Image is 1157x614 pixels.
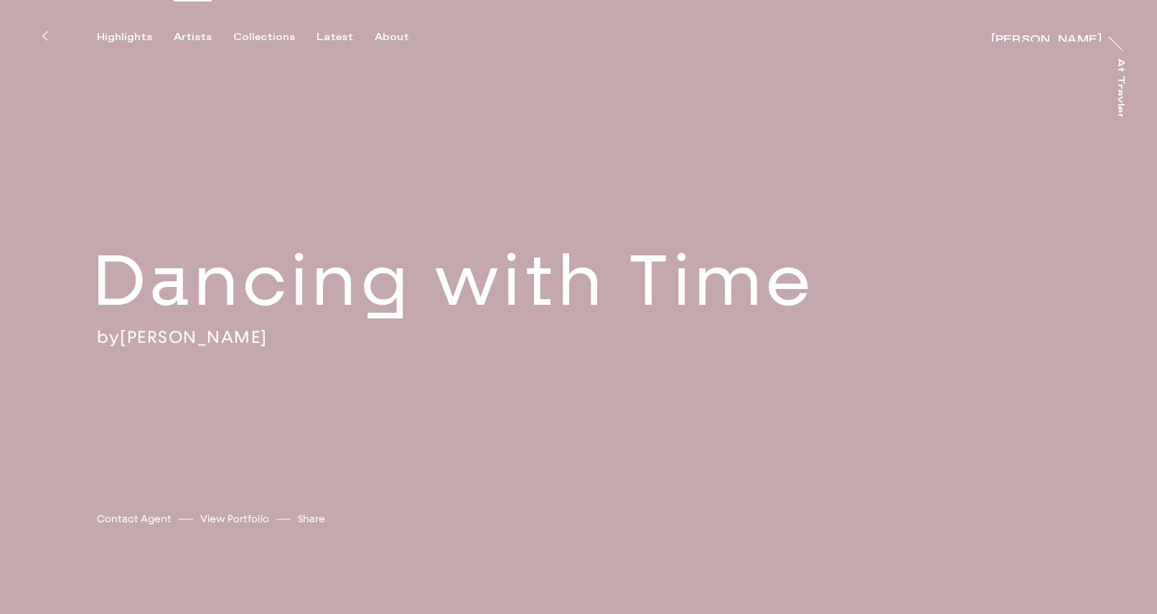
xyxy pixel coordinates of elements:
[317,31,375,44] button: Latest
[120,326,268,347] a: [PERSON_NAME]
[97,511,172,526] a: Contact Agent
[97,31,174,44] button: Highlights
[375,31,431,44] button: About
[174,31,212,44] div: Artists
[233,31,295,44] div: Collections
[317,31,353,44] div: Latest
[97,31,152,44] div: Highlights
[174,31,233,44] button: Artists
[375,31,409,44] div: About
[298,509,325,529] button: Share
[200,511,269,526] a: View Portfolio
[97,326,120,347] span: by
[93,236,912,326] h2: Dancing with Time
[991,27,1102,42] a: [PERSON_NAME]
[991,34,1102,46] div: [PERSON_NAME]
[1118,58,1133,117] a: At Trayler
[1114,58,1125,119] div: At Trayler
[233,31,317,44] button: Collections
